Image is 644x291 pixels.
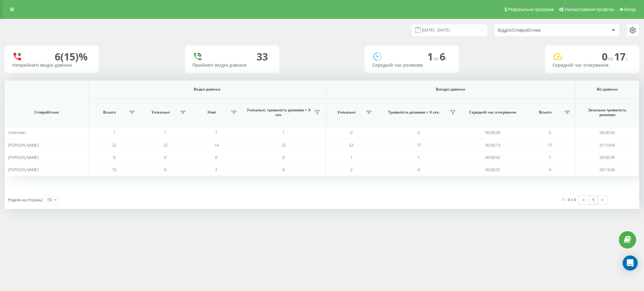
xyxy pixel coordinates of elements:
[350,130,353,135] span: 0
[8,154,39,160] span: [PERSON_NAME]
[625,55,628,62] span: c
[282,130,285,135] span: 1
[575,164,639,176] td: 00:13:06
[350,154,353,160] span: 1
[281,142,286,148] span: 22
[214,142,219,148] span: 14
[245,108,313,117] span: Унікальні, тривалість розмови > Х сек.
[113,154,115,160] span: 0
[215,130,217,135] span: 1
[467,110,519,115] span: Середній час очікування
[215,154,217,160] span: 0
[602,50,614,63] span: 0
[508,7,554,12] span: Реферальна програма
[329,110,364,115] span: Унікальні
[341,87,560,92] span: Вихідні дзвінки
[417,142,421,148] span: 77
[12,110,81,115] span: Співробітник
[625,7,636,12] span: Вихід
[12,63,92,68] div: Неприйняті вхідні дзвінки
[113,130,115,135] span: 1
[164,167,166,172] span: 6
[164,130,166,135] span: 1
[565,7,614,12] span: Налаштування профілю
[8,197,42,203] span: Рядків на сторінці
[192,63,272,68] div: Прийняті вхідні дзвінки
[562,196,576,203] div: 1 - 4 з 4
[282,154,285,160] span: 0
[549,154,551,160] span: 1
[143,110,178,115] span: Унікальні
[575,139,639,151] td: 01:10:04
[257,51,268,63] div: 33
[418,130,420,135] span: 0
[623,255,638,271] div: Open Intercom Messenger
[461,151,525,164] td: 00:00:02
[528,110,563,115] span: Всього
[418,154,420,160] span: 1
[349,142,353,148] span: 52
[581,87,633,92] span: Всі дзвінки
[461,164,525,176] td: 00:00:31
[581,108,633,117] span: Загальна тривалість розмови
[282,167,285,172] span: 6
[215,167,217,172] span: 2
[549,167,551,172] span: 4
[548,142,552,148] span: 77
[47,197,52,203] div: 10
[445,55,448,62] span: c
[440,50,448,63] span: 6
[427,50,440,63] span: 1
[8,142,39,148] span: [PERSON_NAME]
[498,28,573,33] div: Відділ/Співробітник
[418,167,420,172] span: 4
[112,142,116,148] span: 22
[608,55,614,62] span: хв
[103,87,311,92] span: Вхідні дзвінки
[461,126,525,139] td: 00:00:00
[575,126,639,139] td: 00:00:50
[588,195,598,204] a: 1
[55,51,88,63] div: 6 (15)%
[112,167,116,172] span: 10
[164,154,166,160] span: 0
[552,63,632,68] div: Середній час очікування
[163,142,168,148] span: 22
[575,151,639,164] td: 00:00:39
[8,130,26,135] span: Unknown
[194,110,229,115] span: Нові
[380,110,448,115] span: Тривалість розмови > Х сек.
[433,55,440,62] span: хв
[92,110,127,115] span: Всього
[549,130,551,135] span: 0
[614,50,628,63] span: 17
[461,139,525,151] td: 00:00:13
[350,167,353,172] span: 2
[372,63,452,68] div: Середній час розмови
[8,167,39,172] span: [PERSON_NAME]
